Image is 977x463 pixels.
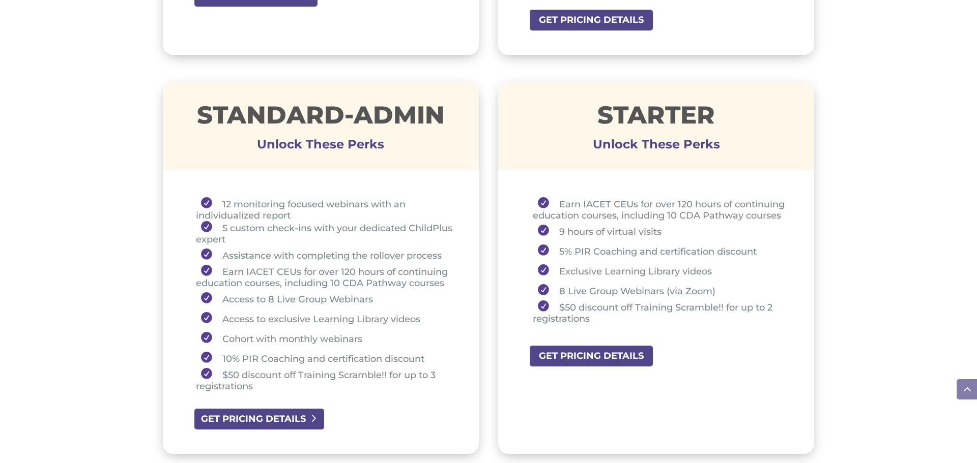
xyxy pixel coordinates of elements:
[811,353,977,463] iframe: Chat Widget
[193,408,325,430] a: GET PRICING DETAILS
[533,261,789,281] li: Exclusive Learning Library videos
[529,9,654,32] a: GET PRICING DETAILS
[163,103,479,132] h1: STANDARD-ADMIN
[196,368,453,392] li: $50 discount off Training Scramble!! for up to 3 registrations
[498,144,814,149] h3: Unlock These Perks
[533,221,789,241] li: 9 hours of virtual visits
[529,345,654,367] a: GET PRICING DETAILS
[533,281,789,300] li: 8 Live Group Webinars (via Zoom)
[533,197,789,221] li: Earn IACET CEUs for over 120 hours of continuing education courses, including 10 CDA Pathway courses
[196,308,453,328] li: Access to exclusive Learning Library videos
[196,221,453,245] li: 5 custom check-ins with your dedicated ChildPlus expert
[196,197,453,221] li: 12 monitoring focused webinars with an individualized report
[196,265,453,289] li: Earn IACET CEUs for over 120 hours of continuing education courses, including 10 CDA Pathway courses
[498,103,814,132] h1: STARTER
[196,328,453,348] li: Cohort with monthly webinars
[533,241,789,261] li: 5% PIR Coaching and certification discount
[196,289,453,308] li: Access to 8 Live Group Webinars
[163,144,479,149] h3: Unlock These Perks
[533,300,789,324] li: $50 discount off Training Scramble!! for up to 2 registrations
[196,245,453,265] li: Assistance with completing the rollover process
[196,348,453,368] li: 10% PIR Coaching and certification discount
